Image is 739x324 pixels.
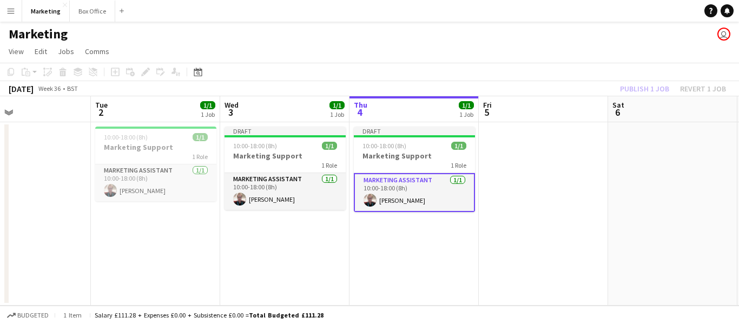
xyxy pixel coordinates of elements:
a: Edit [30,44,51,58]
button: Marketing [22,1,70,22]
span: Total Budgeted £111.28 [249,311,324,319]
button: Budgeted [5,309,50,321]
span: Week 36 [36,84,63,92]
a: Jobs [54,44,78,58]
app-user-avatar: Liveforce Marketing [717,28,730,41]
span: 1 item [60,311,85,319]
h1: Marketing [9,26,68,42]
button: Box Office [70,1,115,22]
span: Jobs [58,47,74,56]
a: View [4,44,28,58]
span: View [9,47,24,56]
span: Edit [35,47,47,56]
span: Budgeted [17,312,49,319]
div: [DATE] [9,83,34,94]
span: Comms [85,47,109,56]
div: Salary £111.28 + Expenses £0.00 + Subsistence £0.00 = [95,311,324,319]
a: Comms [81,44,114,58]
div: BST [67,84,78,92]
